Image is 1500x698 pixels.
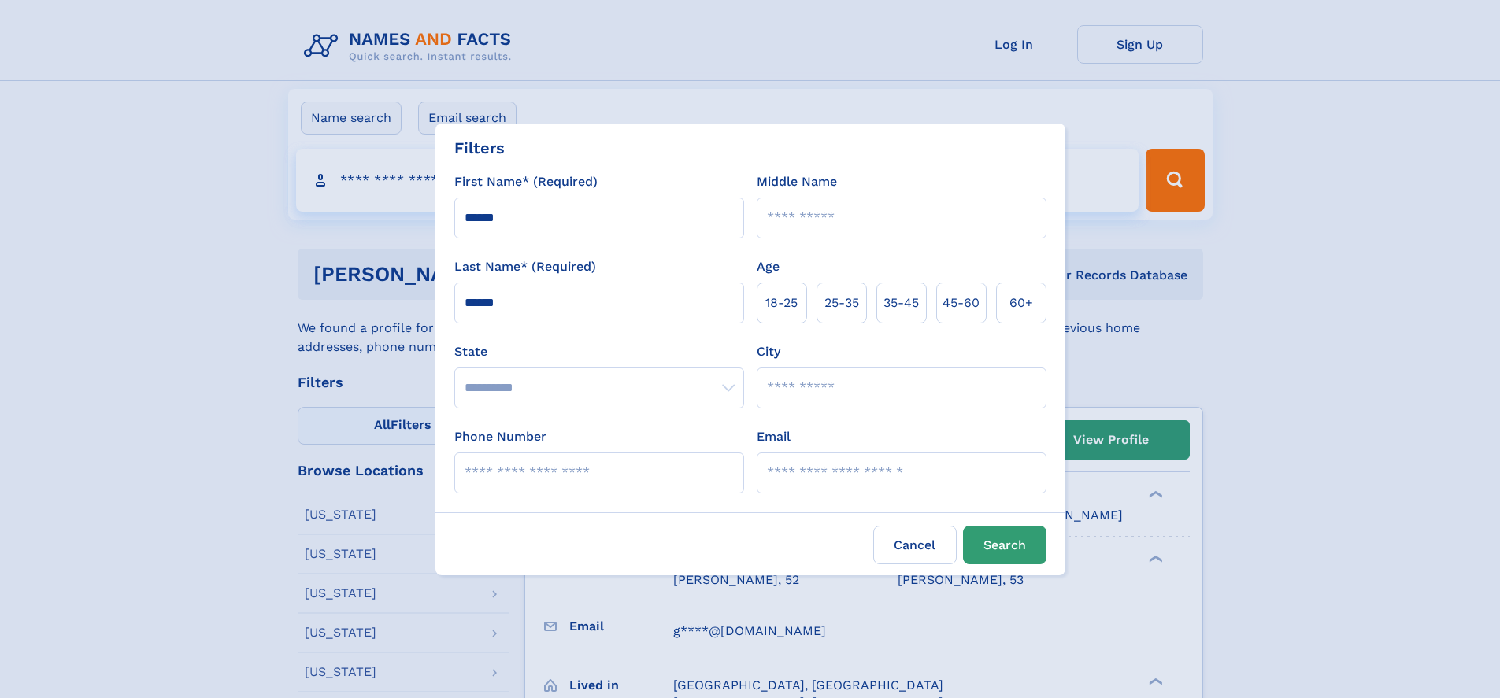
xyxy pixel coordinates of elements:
[757,172,837,191] label: Middle Name
[454,257,596,276] label: Last Name* (Required)
[1009,294,1033,312] span: 60+
[963,526,1046,564] button: Search
[873,526,957,564] label: Cancel
[757,257,780,276] label: Age
[454,172,598,191] label: First Name* (Required)
[765,294,798,312] span: 18‑25
[454,136,505,160] div: Filters
[943,294,980,312] span: 45‑60
[454,342,744,361] label: State
[824,294,859,312] span: 25‑35
[757,342,780,361] label: City
[757,427,791,446] label: Email
[454,427,546,446] label: Phone Number
[883,294,919,312] span: 35‑45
